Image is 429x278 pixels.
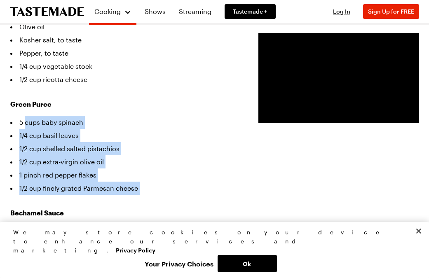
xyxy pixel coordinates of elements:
span: Log In [333,8,350,15]
button: Log In [325,7,358,16]
button: Sign Up for FREE [363,4,419,19]
li: 1/2 cup finely grated Parmesan cheese [10,182,242,195]
div: We may store cookies on your device to enhance our services and marketing. [13,228,409,255]
li: 1/2 cup shelled salted pistachios [10,142,242,155]
li: 1/2 cup ricotta cheese [10,73,242,86]
a: Tastemade + [225,4,276,19]
span: Cooking [94,7,121,15]
button: Your Privacy Choices [141,255,218,272]
li: 1/4 cup vegetable stock [10,60,242,73]
li: 1 pinch red pepper flakes [10,168,242,182]
span: Sign Up for FREE [368,8,414,15]
li: Kosher salt, to taste [10,33,242,47]
li: 1/4 cup basil leaves [10,129,242,142]
a: To Tastemade Home Page [10,7,84,16]
li: Pepper, to taste [10,47,242,60]
h3: Green Puree [10,99,242,109]
div: Privacy [13,228,409,272]
li: Olive oil [10,20,242,33]
li: 5 cups baby spinach [10,116,242,129]
span: Tastemade + [233,7,267,16]
li: 1/2 cup extra-virgin olive oil [10,155,242,168]
a: More information about your privacy, opens in a new tab [116,246,155,254]
h3: Bechamel Sauce [10,208,242,218]
button: Cooking [94,3,131,20]
button: Ok [218,255,277,272]
video-js: Video Player [258,33,419,123]
button: Close [410,222,428,240]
